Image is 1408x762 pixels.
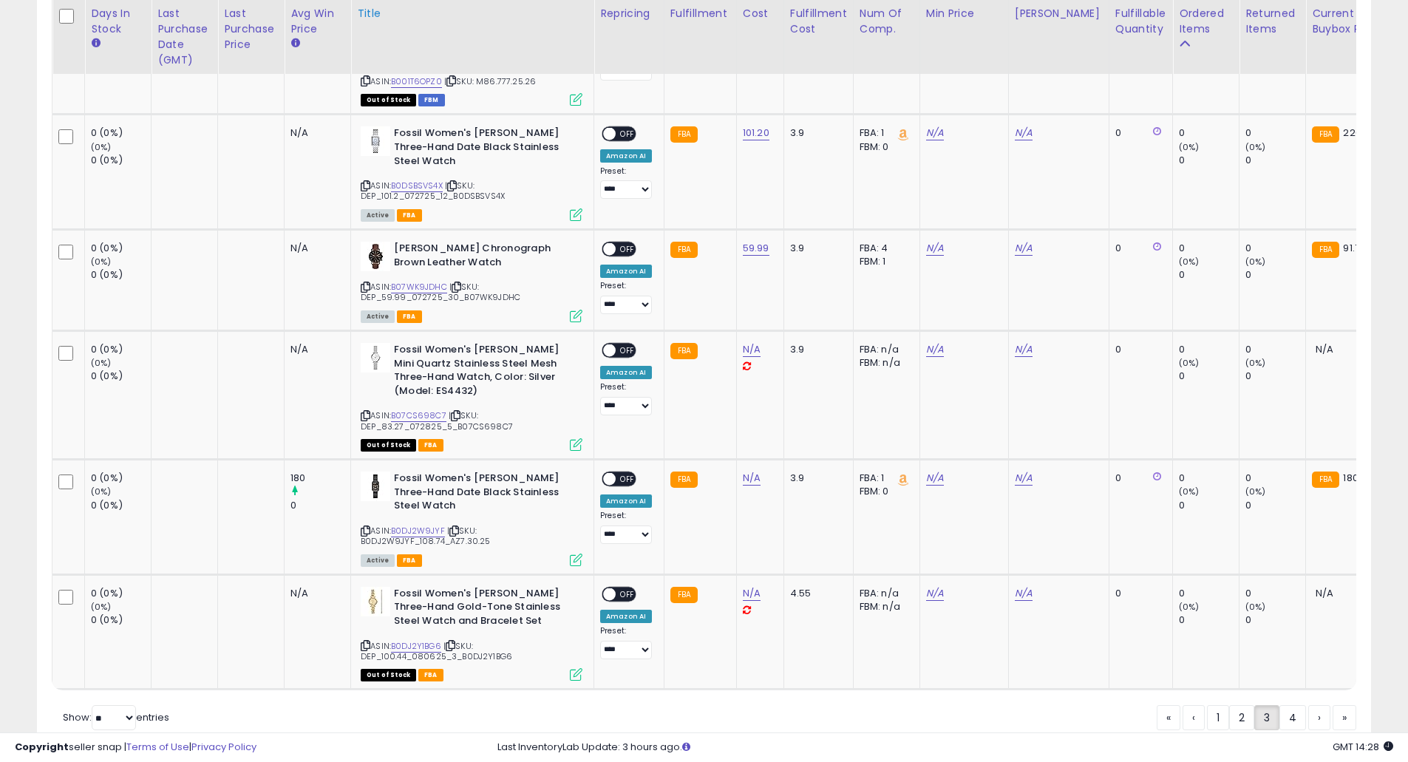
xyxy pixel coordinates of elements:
small: FBA [670,472,698,488]
div: Amazon AI [600,494,652,508]
img: 31JsHvc4M3L._SL40_.jpg [361,126,390,156]
div: Preset: [600,382,653,415]
img: 31v1sZkwrsL._SL40_.jpg [361,343,390,373]
a: N/A [743,342,761,357]
a: N/A [743,471,761,486]
div: ASIN: [361,343,582,449]
small: (0%) [91,141,112,153]
div: 0 (0%) [91,343,151,356]
a: 101.20 [743,126,769,140]
span: All listings currently available for purchase on Amazon [361,209,395,222]
div: Returned Items [1245,6,1299,37]
span: OFF [616,588,639,600]
span: OFF [616,243,639,256]
div: 0 (0%) [91,370,151,383]
div: 0 [1245,268,1305,282]
a: B0DSBSVS4X [391,180,443,192]
div: 0 [1245,126,1305,140]
div: Last Purchase Date (GMT) [157,6,211,68]
span: | SKU: DEP_100.44_080625_3_B0DJ2Y1BG6 [361,640,512,662]
div: [PERSON_NAME] [1015,6,1103,21]
img: 41+iY09H2zL._SL40_.jpg [361,242,390,271]
small: (0%) [1179,256,1200,268]
span: 180 [1343,471,1358,485]
span: All listings that are currently out of stock and unavailable for purchase on Amazon [361,439,416,452]
small: (0%) [1245,486,1266,497]
a: B07WK9JDHC [391,281,447,293]
a: N/A [926,471,944,486]
span: | SKU: DEP_83.27_072825_5_B07CS698C7 [361,409,513,432]
a: N/A [1015,471,1033,486]
div: N/A [290,587,339,600]
span: « [1166,710,1171,725]
a: 59.99 [743,241,769,256]
div: N/A [290,242,339,255]
small: FBA [670,587,698,603]
b: Fossil Women's [PERSON_NAME] Three-Hand Gold-Tone Stainless Steel Watch and Bracelet Set [394,587,574,632]
div: FBM: 0 [860,485,908,498]
div: 180 [290,472,350,485]
div: Fulfillment [670,6,730,21]
div: 3.9 [790,343,842,356]
span: | SKU: DEP_101.2_072725_12_B0DSBSVS4X [361,180,505,202]
a: N/A [926,126,944,140]
div: 0 (0%) [91,154,151,167]
div: 0 [1245,472,1305,485]
div: 0 [1115,472,1161,485]
div: 0 [1179,370,1239,383]
small: FBA [1312,126,1339,143]
div: 0 [1245,613,1305,627]
small: (0%) [91,357,112,369]
small: (0%) [1179,601,1200,613]
span: N/A [1316,586,1333,600]
div: Avg Win Price [290,6,344,37]
div: Preset: [600,626,653,659]
div: Ordered Items [1179,6,1233,37]
span: 220 [1343,126,1361,140]
a: B0DJ2Y1BG6 [391,640,441,653]
small: FBA [670,343,698,359]
div: ASIN: [361,126,582,220]
div: FBA: n/a [860,343,908,356]
div: Title [357,6,588,21]
div: 3.9 [790,126,842,140]
div: 0 [1179,154,1239,167]
a: N/A [926,241,944,256]
div: 0 (0%) [91,472,151,485]
small: FBA [670,242,698,258]
a: N/A [743,586,761,601]
div: Preset: [600,166,653,200]
div: 0 [1179,242,1239,255]
a: N/A [926,586,944,601]
div: Cost [743,6,778,21]
div: 0 [1245,242,1305,255]
div: ASIN: [361,8,582,104]
span: OFF [616,128,639,140]
a: B07CS698C7 [391,409,446,422]
div: FBM: n/a [860,356,908,370]
a: 1 [1207,705,1229,730]
a: N/A [1015,342,1033,357]
div: 0 [1245,499,1305,512]
div: 0 [1245,154,1305,167]
div: FBM: 1 [860,255,908,268]
span: FBA [418,439,443,452]
small: (0%) [91,601,112,613]
a: N/A [926,342,944,357]
span: FBA [397,554,422,567]
div: 0 (0%) [91,587,151,600]
div: Amazon AI [600,610,652,623]
span: 91.7 [1343,241,1360,255]
span: | SKU: M86.777.25.26 [444,75,536,87]
div: 0 [1179,268,1239,282]
small: (0%) [1179,486,1200,497]
small: (0%) [1245,357,1266,369]
span: FBM [418,94,445,106]
span: FBA [418,669,443,681]
small: Avg Win Price. [290,37,299,50]
small: (0%) [1245,601,1266,613]
a: Terms of Use [126,740,189,754]
div: Repricing [600,6,658,21]
div: Amazon AI [600,149,652,163]
span: All listings that are currently out of stock and unavailable for purchase on Amazon [361,669,416,681]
